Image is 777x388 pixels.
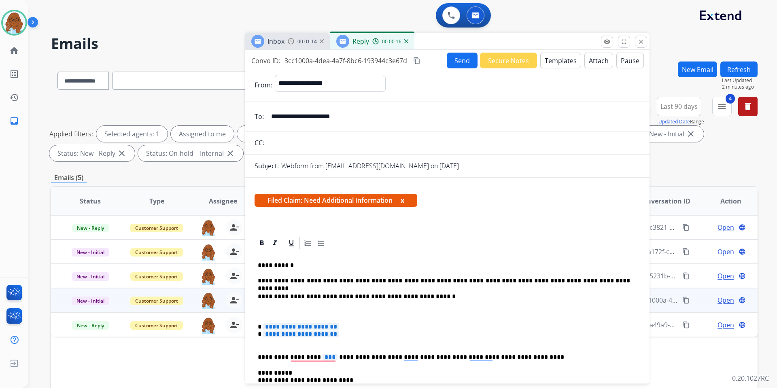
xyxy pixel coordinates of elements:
[149,196,164,206] span: Type
[72,272,109,281] span: New - Initial
[51,173,87,183] p: Emails (5)
[80,196,101,206] span: Status
[237,126,340,142] div: Type: Customer Support
[209,196,237,206] span: Assignee
[130,321,183,330] span: Customer Support
[401,195,404,205] button: x
[256,237,268,249] div: Bold
[200,292,217,309] img: agent-avatar
[739,272,746,280] mat-icon: language
[722,77,758,84] span: Last Updated:
[117,148,127,158] mat-icon: close
[682,224,690,231] mat-icon: content_copy
[637,38,645,45] mat-icon: close
[603,38,611,45] mat-icon: remove_red_eye
[229,247,239,257] mat-icon: person_remove
[72,248,109,257] span: New - Initial
[72,321,109,330] span: New - Reply
[255,80,272,90] p: From:
[743,102,753,111] mat-icon: delete
[720,61,758,77] button: Refresh
[739,297,746,304] mat-icon: language
[618,126,704,142] div: Status: New - Initial
[352,37,369,46] span: Reply
[200,317,217,334] img: agent-avatar
[251,56,280,66] p: Convo ID:
[229,295,239,305] mat-icon: person_remove
[138,145,243,161] div: Status: On-hold – Internal
[130,224,183,232] span: Customer Support
[682,272,690,280] mat-icon: content_copy
[267,37,284,46] span: Inbox
[49,129,93,139] p: Applied filters:
[584,53,613,68] button: Attach
[130,297,183,305] span: Customer Support
[255,161,279,171] p: Subject:
[658,119,690,125] button: Updated Date
[72,224,109,232] span: New - Reply
[130,248,183,257] span: Customer Support
[269,237,281,249] div: Italic
[678,61,717,77] button: New Email
[229,320,239,330] mat-icon: person_remove
[739,321,746,329] mat-icon: language
[657,97,701,116] button: Last 90 days
[9,93,19,102] mat-icon: history
[200,219,217,236] img: agent-avatar
[382,38,401,45] span: 00:00:16
[718,295,734,305] span: Open
[200,244,217,261] img: agent-avatar
[51,36,758,52] h2: Emails
[229,271,239,281] mat-icon: person_remove
[315,237,327,249] div: Bullet List
[722,84,758,90] span: 2 minutes ago
[284,56,407,65] span: 3cc1000a-4dea-4a7f-8bc6-193944c3e67d
[639,196,690,206] span: Conversation ID
[9,46,19,55] mat-icon: home
[297,38,317,45] span: 00:01:14
[255,112,264,121] p: To:
[682,248,690,255] mat-icon: content_copy
[718,247,734,257] span: Open
[480,53,537,68] button: Secure Notes
[49,145,135,161] div: Status: New - Reply
[9,116,19,126] mat-icon: inbox
[712,97,732,116] button: 4
[285,237,297,249] div: Underline
[739,248,746,255] mat-icon: language
[718,223,734,232] span: Open
[616,53,644,68] button: Pause
[540,53,581,68] button: Templates
[447,53,478,68] button: Send
[682,321,690,329] mat-icon: content_copy
[717,102,727,111] mat-icon: menu
[686,129,696,139] mat-icon: close
[682,297,690,304] mat-icon: content_copy
[9,69,19,79] mat-icon: list_alt
[200,268,217,285] img: agent-avatar
[229,223,239,232] mat-icon: person_remove
[413,57,420,64] mat-icon: content_copy
[739,224,746,231] mat-icon: language
[726,94,735,104] span: 4
[658,118,704,125] span: Range
[72,297,109,305] span: New - Initial
[255,194,417,207] span: Filed Claim: Need Additional Information
[171,126,234,142] div: Assigned to me
[255,138,264,148] p: CC:
[302,237,314,249] div: Ordered List
[620,38,628,45] mat-icon: fullscreen
[225,148,235,158] mat-icon: close
[3,11,25,34] img: avatar
[732,373,769,383] p: 0.20.1027RC
[718,320,734,330] span: Open
[130,272,183,281] span: Customer Support
[660,105,698,108] span: Last 90 days
[691,187,758,215] th: Action
[96,126,168,142] div: Selected agents: 1
[281,161,459,171] p: Webform from [EMAIL_ADDRESS][DOMAIN_NAME] on [DATE]
[718,271,734,281] span: Open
